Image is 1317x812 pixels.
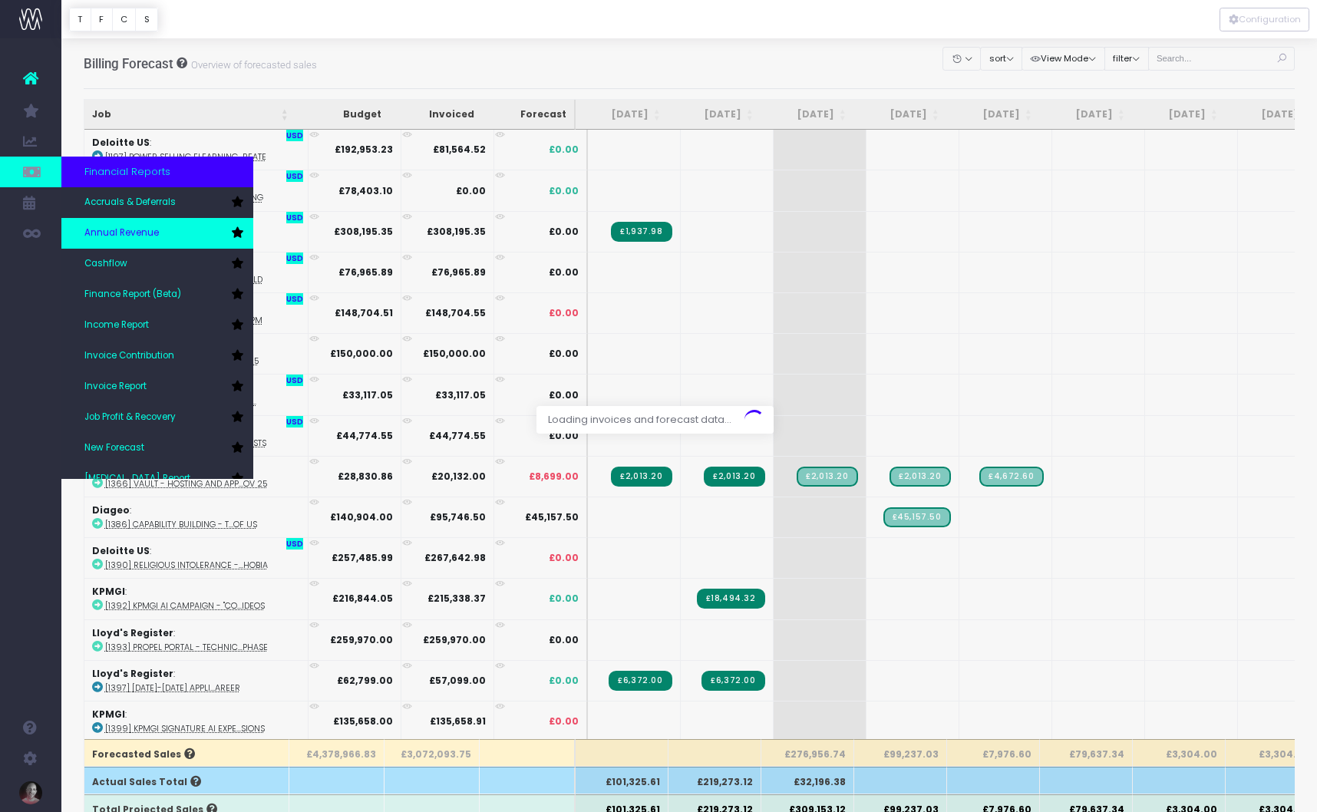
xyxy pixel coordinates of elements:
[61,341,253,371] a: Invoice Contribution
[61,433,253,464] a: New Forecast
[84,196,176,210] span: Accruals & Deferrals
[84,288,181,302] span: Finance Report (Beta)
[536,406,743,434] span: Loading invoices and forecast data...
[92,748,195,761] span: Forecasted Sales
[61,279,253,310] a: Finance Report (Beta)
[61,371,253,402] a: Invoice Report
[84,767,289,794] th: Actual Sales Total
[61,249,253,279] a: Cashflow
[84,226,159,240] span: Annual Revenue
[69,8,158,31] div: Vertical button group
[84,257,127,271] span: Cashflow
[289,739,385,767] th: £4,378,966.83
[84,164,170,180] span: Financial Reports
[61,464,253,494] a: [MEDICAL_DATA] Report
[1220,8,1309,31] button: Configuration
[385,739,480,767] th: £3,072,093.75
[91,8,113,31] button: F
[61,310,253,341] a: Income Report
[19,781,42,804] img: images/default_profile_image.png
[69,8,91,31] button: T
[84,380,147,394] span: Invoice Report
[1220,8,1309,31] div: Vertical button group
[84,319,149,332] span: Income Report
[84,441,144,455] span: New Forecast
[84,472,190,486] span: [MEDICAL_DATA] Report
[61,218,253,249] a: Annual Revenue
[112,8,137,31] button: C
[61,187,253,218] a: Accruals & Deferrals
[61,402,253,433] a: Job Profit & Recovery
[84,411,176,424] span: Job Profit & Recovery
[135,8,158,31] button: S
[84,349,174,363] span: Invoice Contribution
